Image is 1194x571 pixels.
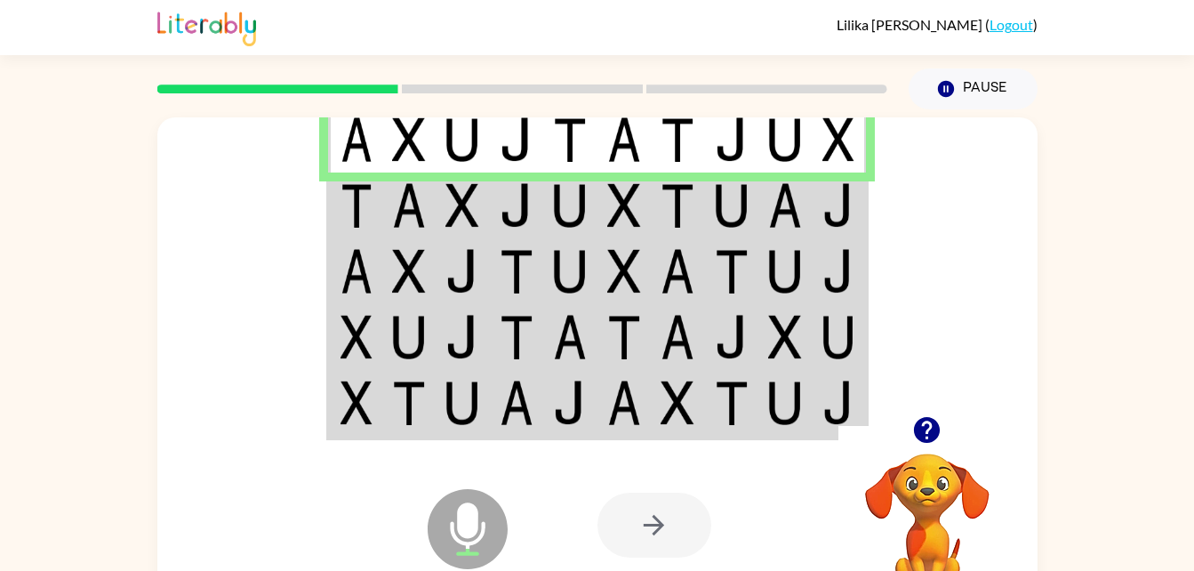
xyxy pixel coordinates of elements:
[500,249,533,294] img: t
[822,381,854,425] img: j
[822,249,854,294] img: j
[715,381,749,425] img: t
[768,249,802,294] img: u
[768,315,802,359] img: x
[768,117,802,162] img: u
[553,249,587,294] img: u
[607,249,641,294] img: x
[341,381,373,425] img: x
[392,117,426,162] img: x
[661,249,694,294] img: a
[822,183,854,228] img: j
[607,381,641,425] img: a
[445,117,479,162] img: u
[822,117,854,162] img: x
[392,381,426,425] img: t
[553,315,587,359] img: a
[392,249,426,294] img: x
[445,249,479,294] img: j
[837,16,985,33] span: Lilika [PERSON_NAME]
[341,249,373,294] img: a
[909,68,1038,109] button: Pause
[500,117,533,162] img: j
[715,315,749,359] img: j
[553,117,587,162] img: t
[500,315,533,359] img: t
[341,315,373,359] img: x
[500,183,533,228] img: j
[607,183,641,228] img: x
[553,381,587,425] img: j
[715,117,749,162] img: j
[341,117,373,162] img: a
[661,315,694,359] img: a
[500,381,533,425] img: a
[445,183,479,228] img: x
[607,315,641,359] img: t
[392,315,426,359] img: u
[445,315,479,359] img: j
[157,7,256,46] img: Literably
[661,381,694,425] img: x
[837,16,1038,33] div: ( )
[990,16,1033,33] a: Logout
[715,183,749,228] img: u
[661,117,694,162] img: t
[822,315,854,359] img: u
[768,183,802,228] img: a
[768,381,802,425] img: u
[607,117,641,162] img: a
[661,183,694,228] img: t
[715,249,749,294] img: t
[445,381,479,425] img: u
[553,183,587,228] img: u
[392,183,426,228] img: a
[341,183,373,228] img: t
